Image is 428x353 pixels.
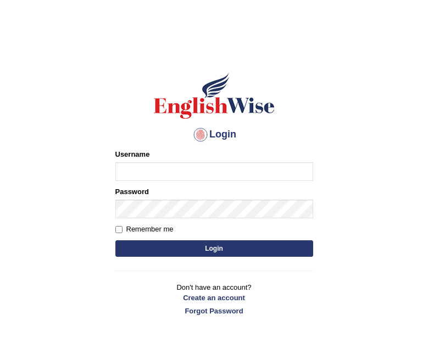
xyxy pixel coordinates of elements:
a: Create an account [115,293,313,303]
input: Remember me [115,226,123,233]
h4: Login [115,126,313,144]
label: Password [115,186,149,197]
button: Login [115,240,313,257]
label: Remember me [115,224,174,235]
p: Don't have an account? [115,282,313,316]
label: Username [115,149,150,159]
img: Logo of English Wise sign in for intelligent practice with AI [152,71,277,120]
a: Forgot Password [115,306,313,316]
